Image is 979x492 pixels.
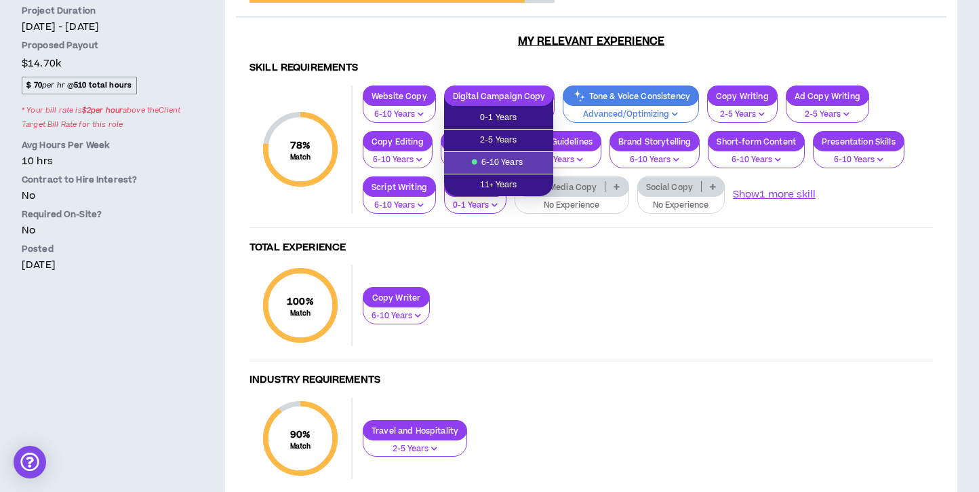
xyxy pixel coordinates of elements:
button: 6-10 Years [363,143,433,168]
p: Brand Guidelines [517,136,601,147]
p: Brand Storytelling [610,136,700,147]
p: 2-5 Years [795,109,860,121]
p: 6-10 Years [822,154,896,166]
span: 100 % [287,295,314,309]
button: 6-10 Years [363,299,430,324]
span: 2-5 Years [452,133,545,148]
p: Social Copy [638,182,702,192]
p: 0-1 Years [453,200,498,212]
p: Advanced/Optimizing [572,109,690,121]
button: 2-5 Years [707,97,778,123]
button: Advanced/Optimizing [563,97,699,123]
p: Presentation Skills [814,136,904,147]
p: 6-10 Years [618,154,692,166]
p: Copy Editing [363,136,432,147]
p: [DATE] [22,258,182,272]
button: 2-5 Years [786,97,869,123]
button: 6-10 Years [363,188,436,214]
p: Ad Copy Writing [786,91,868,101]
span: 90 % [290,428,311,442]
p: No Experience [523,200,620,212]
strong: $ 2 per hour [82,105,123,115]
p: 10 hrs [22,154,182,168]
small: Match [290,442,311,451]
button: 6-10 Years [363,97,436,123]
p: 6-10 Years [717,154,796,166]
span: $14.70k [22,54,61,73]
button: 6-10 Years [708,143,805,168]
button: 2-5 Years [363,432,467,457]
button: 6-10 Years [516,143,601,168]
span: per hr @ [22,77,137,94]
p: 2-5 Years [372,443,458,455]
span: 78 % [290,138,311,153]
p: 6-10 Years [372,109,427,121]
p: 6-10 Years [525,154,593,166]
p: No [22,189,182,203]
div: Open Intercom Messenger [14,446,46,478]
p: Posted [22,243,182,255]
span: * Your bill rate is above the Client Target Bill Rate for this role [22,101,182,134]
small: Match [290,153,311,162]
p: 6-10 Years [372,154,424,166]
p: Short-form Content [708,136,804,147]
p: Digital Campaign Copy [445,91,554,101]
h3: My Relevant Experience [236,35,946,48]
button: 0-1 Years [444,188,506,214]
span: 6-10 Years [452,155,545,170]
p: Proposed Payout [22,39,182,52]
p: Tone & Voice Consistency [563,91,698,101]
small: Match [287,309,314,318]
span: 11+ Years [452,178,545,193]
h4: Skill Requirements [249,62,933,75]
p: Social Media Copy [515,182,605,192]
p: 2-5 Years [716,109,769,121]
button: Show1 more skill [733,187,816,202]
h4: Total Experience [249,242,933,254]
strong: 510 total hours [74,80,132,90]
strong: $ 70 [26,80,42,90]
p: Copy Writer [363,292,429,303]
button: 6-10 Years [813,143,904,168]
h4: Industry Requirements [249,374,933,387]
button: 6-10 Years [610,143,700,168]
p: [DATE] - [DATE] [22,20,182,34]
p: Project Duration [22,5,182,17]
p: Avg Hours Per Week [22,139,182,151]
p: Required On-Site? [22,208,182,221]
span: 0-1 Years [452,111,545,126]
p: 6-10 Years [372,200,427,212]
p: 6-10 Years [372,310,421,322]
p: Contract to Hire Interest? [22,174,182,186]
p: Website Copy [363,91,435,101]
p: Copy Writing [708,91,777,101]
p: Travel and Hospitality [363,425,466,436]
p: No [22,223,182,238]
p: No Experience [646,200,717,212]
button: No Experience [637,188,725,214]
button: No Experience [515,188,629,214]
p: Script Writing [363,182,435,192]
